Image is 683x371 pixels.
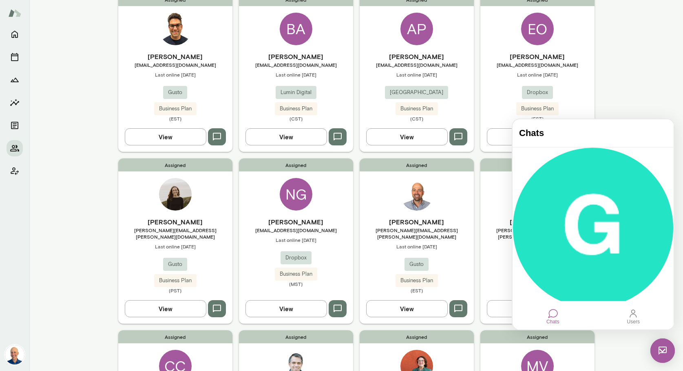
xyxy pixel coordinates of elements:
[275,105,317,113] span: Business Plan
[360,330,474,343] span: Assigned
[239,330,353,343] span: Assigned
[163,88,187,97] span: Gusto
[239,217,353,227] h6: [PERSON_NAME]
[360,115,474,122] span: (CST)
[125,128,206,145] button: View
[239,158,353,171] span: Assigned
[360,243,474,250] span: Last online [DATE]
[360,158,474,171] span: Assigned
[400,178,433,211] img: Travis Anderson
[396,105,438,113] span: Business Plan
[360,227,474,240] span: [PERSON_NAME][EMAIL_ADDRESS][PERSON_NAME][DOMAIN_NAME]
[159,13,192,45] img: Aman Bhatia
[360,61,474,68] span: [EMAIL_ADDRESS][DOMAIN_NAME]
[163,260,187,268] span: Gusto
[239,281,353,287] span: (MST)
[360,217,474,227] h6: [PERSON_NAME]
[521,13,554,45] div: EO
[118,243,232,250] span: Last online [DATE]
[35,189,45,199] div: Chats
[360,71,474,78] span: Last online [DATE]
[7,140,23,156] button: Members
[118,287,232,294] span: (PST)
[245,300,327,317] button: View
[118,227,232,240] span: [PERSON_NAME][EMAIL_ADDRESS][PERSON_NAME][DOMAIN_NAME]
[400,13,433,45] div: AP
[360,52,474,61] h6: [PERSON_NAME]
[118,158,232,171] span: Assigned
[239,71,353,78] span: Last online [DATE]
[239,237,353,243] span: Last online [DATE]
[366,128,448,145] button: View
[480,71,595,78] span: Last online [DATE]
[154,277,197,285] span: Business Plan
[280,178,312,211] div: NG
[239,61,353,68] span: [EMAIL_ADDRESS][DOMAIN_NAME]
[480,158,595,171] span: Assigned
[7,163,23,179] button: Client app
[245,128,327,145] button: View
[275,270,317,278] span: Business Plan
[404,260,429,268] span: Gusto
[116,189,126,199] div: Users
[118,217,232,227] h6: [PERSON_NAME]
[276,88,316,97] span: Lumin Digital
[480,287,595,294] span: (PST)
[480,52,595,61] h6: [PERSON_NAME]
[487,300,568,317] button: View
[159,178,192,211] img: Sarah Jacobson
[118,115,232,122] span: (EST)
[118,61,232,68] span: [EMAIL_ADDRESS][DOMAIN_NAME]
[480,330,595,343] span: Assigned
[7,72,23,88] button: Growth Plan
[115,199,127,205] div: Users
[480,61,595,68] span: [EMAIL_ADDRESS][DOMAIN_NAME]
[5,345,24,364] img: Mark Lazen
[487,128,568,145] button: View
[8,5,21,21] img: Mento
[118,330,232,343] span: Assigned
[34,199,46,205] div: Chats
[118,52,232,61] h6: [PERSON_NAME]
[522,88,553,97] span: Dropbox
[239,227,353,233] span: [EMAIL_ADDRESS][DOMAIN_NAME]
[366,300,448,317] button: View
[396,277,438,285] span: Business Plan
[480,243,595,250] span: Last online [DATE]
[239,52,353,61] h6: [PERSON_NAME]
[385,88,448,97] span: [GEOGRAPHIC_DATA]
[154,105,197,113] span: Business Plan
[7,49,23,65] button: Sessions
[7,117,23,134] button: Documents
[125,300,206,317] button: View
[239,115,353,122] span: (CST)
[281,254,312,262] span: Dropbox
[516,105,559,113] span: Business Plan
[480,217,595,227] h6: [PERSON_NAME]
[360,287,474,294] span: (EST)
[480,115,595,122] span: (EST)
[7,9,155,19] h4: Chats
[118,71,232,78] span: Last online [DATE]
[280,13,312,45] div: BA
[480,227,595,240] span: [PERSON_NAME][EMAIL_ADDRESS][PERSON_NAME][DOMAIN_NAME]
[7,94,23,111] button: Insights
[7,26,23,42] button: Home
